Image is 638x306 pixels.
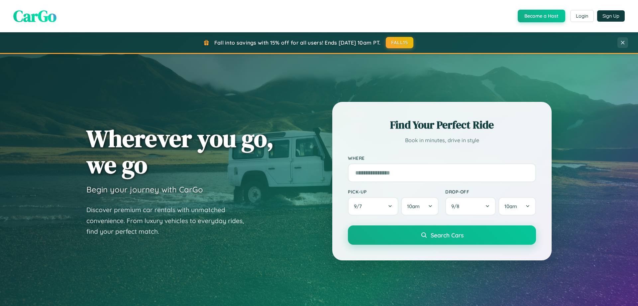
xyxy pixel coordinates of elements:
[407,203,420,209] span: 10am
[348,189,439,194] label: Pick-up
[401,197,439,215] button: 10am
[597,10,625,22] button: Sign Up
[86,125,274,178] h1: Wherever you go, we go
[504,203,517,209] span: 10am
[86,184,203,194] h3: Begin your journey with CarGo
[348,155,536,161] label: Where
[348,136,536,145] p: Book in minutes, drive in style
[348,118,536,132] h2: Find Your Perfect Ride
[348,197,398,215] button: 9/7
[445,189,536,194] label: Drop-off
[518,10,565,22] button: Become a Host
[214,39,381,46] span: Fall into savings with 15% off for all users! Ends [DATE] 10am PT.
[445,197,496,215] button: 9/8
[431,231,464,239] span: Search Cars
[348,225,536,245] button: Search Cars
[451,203,463,209] span: 9 / 8
[86,204,253,237] p: Discover premium car rentals with unmatched convenience. From luxury vehicles to everyday rides, ...
[13,5,56,27] span: CarGo
[386,37,414,48] button: FALL15
[354,203,365,209] span: 9 / 7
[498,197,536,215] button: 10am
[570,10,594,22] button: Login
